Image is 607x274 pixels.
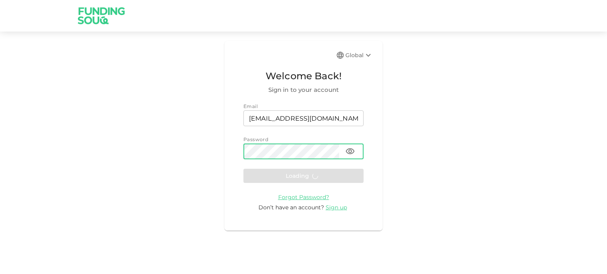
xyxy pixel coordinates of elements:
[243,144,339,159] input: password
[243,110,364,126] input: email
[243,85,364,95] span: Sign in to your account
[345,50,373,60] div: Global
[258,204,324,211] span: Don’t have an account?
[278,194,329,201] span: Forgot Password?
[243,136,268,142] span: Password
[243,103,258,109] span: Email
[278,193,329,201] a: Forgot Password?
[326,204,347,211] span: Sign up
[243,69,364,84] span: Welcome Back!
